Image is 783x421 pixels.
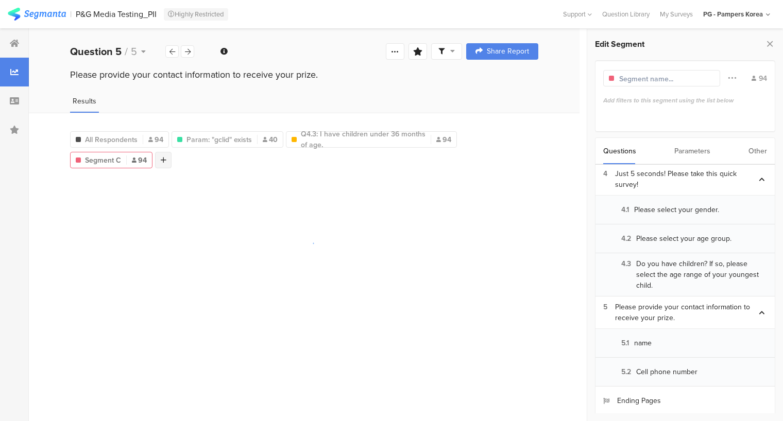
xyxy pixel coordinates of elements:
[636,258,759,291] font: Do you have children? If so, please select the age range of your youngest child.
[85,134,138,145] span: All Respondents
[70,44,122,59] b: Question 5
[603,204,634,215] section: 4.1
[603,302,615,323] div: 5
[634,204,719,215] font: Please select your gender.
[603,395,661,406] div: Ending Pages
[138,155,147,166] font: 94
[603,258,636,291] section: 4.3
[636,233,731,244] font: Please select your age group.
[563,6,592,22] div: Support
[85,155,121,166] span: Segment C
[148,134,163,145] span: 94
[748,138,767,164] div: Other
[76,9,157,19] div: P&G Media Testing_PII
[164,8,228,21] div: Highly Restricted
[595,38,644,50] span: Edit Segment
[125,44,128,59] span: /
[703,9,763,19] div: PG - Pampers Korea
[603,96,734,105] font: Add filters to this segment using the list below
[655,9,698,19] a: My Surveys
[442,134,451,145] font: 94
[597,9,655,19] a: Question Library
[752,73,767,84] div: 94
[186,134,252,145] span: Param: "gclid" exists
[634,338,652,348] font: name
[487,48,529,55] span: Share Report
[70,68,318,81] font: Please provide your contact information to receive your prize.
[636,366,697,377] font: Cell phone number
[603,233,636,244] section: 4.2
[674,138,710,164] div: Parameters
[70,8,72,20] div: |
[603,168,615,190] div: 4
[603,138,636,164] div: Questions
[615,168,737,190] font: Just 5 seconds! Please take this quick survey!
[73,96,96,107] span: Results
[603,338,634,348] section: 5.1
[615,302,750,323] font: Please provide your contact information to receive your prize.
[603,366,636,377] section: 5.2
[263,134,278,145] span: 40
[131,44,137,59] span: 5
[8,8,66,21] img: segmenta logo
[301,129,425,150] font: Q4.3: I have children under 36 months of age.
[619,74,709,84] input: Segment name...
